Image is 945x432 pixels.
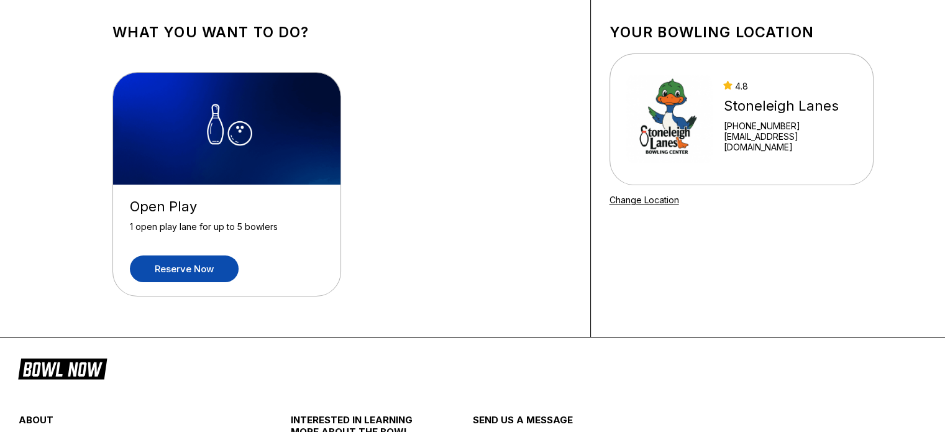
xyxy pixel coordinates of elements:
[723,98,856,114] div: Stoneleigh Lanes
[609,24,874,41] h1: Your bowling location
[723,121,856,131] div: [PHONE_NUMBER]
[19,414,245,432] div: about
[113,73,342,185] img: Open Play
[609,195,679,205] a: Change Location
[112,24,572,41] h1: What you want to do?
[130,198,324,215] div: Open Play
[723,131,856,152] a: [EMAIL_ADDRESS][DOMAIN_NAME]
[723,81,856,91] div: 4.8
[130,255,239,282] a: Reserve now
[130,221,324,243] div: 1 open play lane for up to 5 bowlers
[626,73,713,166] img: Stoneleigh Lanes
